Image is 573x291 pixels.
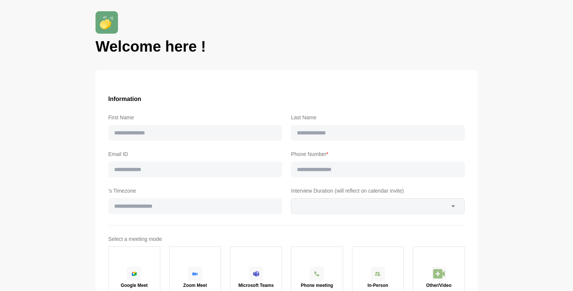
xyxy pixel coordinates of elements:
p: Phone meeting [301,283,333,288]
p: In-Person [367,283,388,288]
p: Zoom Meet [183,283,207,288]
label: Phone Number [291,150,465,159]
p: Other/Video [426,283,452,288]
label: Interview Duration (will reflect on calendar invite) [291,186,465,195]
label: 's Timezone [108,186,282,195]
p: Google Meet [121,283,148,288]
label: Email ID [108,150,282,159]
h3: Information [108,94,465,104]
label: First Name [108,113,282,122]
label: Select a meeting mode [108,235,465,243]
h1: Welcome here ! [95,37,477,56]
p: Microsoft Teams [238,283,273,288]
label: Last Name [291,113,465,122]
